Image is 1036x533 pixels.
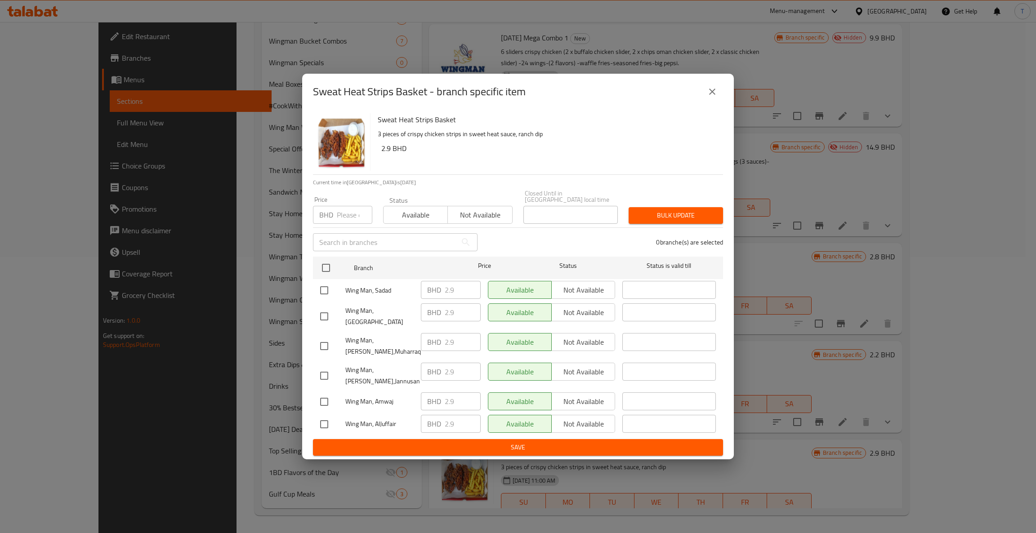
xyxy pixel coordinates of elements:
span: Wing Man, Amwaj [345,396,414,407]
p: 0 branche(s) are selected [656,238,723,247]
h6: 2.9 BHD [381,142,716,155]
span: Not available [451,209,509,222]
h6: Sweat Heat Strips Basket [378,113,716,126]
span: Wing Man, [PERSON_NAME],Muharraq [345,335,414,357]
input: Please enter price [445,333,481,351]
p: BHD [427,366,441,377]
span: Save [320,442,716,453]
span: Price [455,260,514,271]
p: 3 pieces of crispy chicken strips in sweet heat sauce, ranch dip [378,129,716,140]
button: Not available [447,206,512,224]
button: Save [313,439,723,456]
span: Bulk update [636,210,716,221]
p: BHD [427,418,441,429]
button: close [701,81,723,102]
button: Available [383,206,448,224]
p: BHD [427,396,441,407]
p: BHD [427,337,441,347]
h2: Sweat Heat Strips Basket - branch specific item [313,84,526,99]
input: Please enter price [445,303,481,321]
input: Please enter price [337,206,372,224]
button: Bulk update [629,207,723,224]
span: Wing Man, [GEOGRAPHIC_DATA] [345,305,414,328]
span: Wing Man, Sadad [345,285,414,296]
span: Status [522,260,615,271]
span: Branch [354,262,447,274]
span: Available [387,209,444,222]
input: Please enter price [445,281,481,299]
input: Please enter price [445,415,481,433]
span: Wing Man, [PERSON_NAME],Jannusan [345,364,414,387]
span: Status is valid till [622,260,716,271]
p: Current time in [GEOGRAPHIC_DATA] is [DATE] [313,178,723,187]
p: BHD [427,284,441,295]
p: BHD [319,209,333,220]
input: Please enter price [445,392,481,410]
img: Sweat Heat Strips Basket [313,113,371,171]
input: Please enter price [445,363,481,381]
p: BHD [427,307,441,318]
input: Search in branches [313,233,457,251]
span: Wing Man, AlJuffair [345,418,414,430]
